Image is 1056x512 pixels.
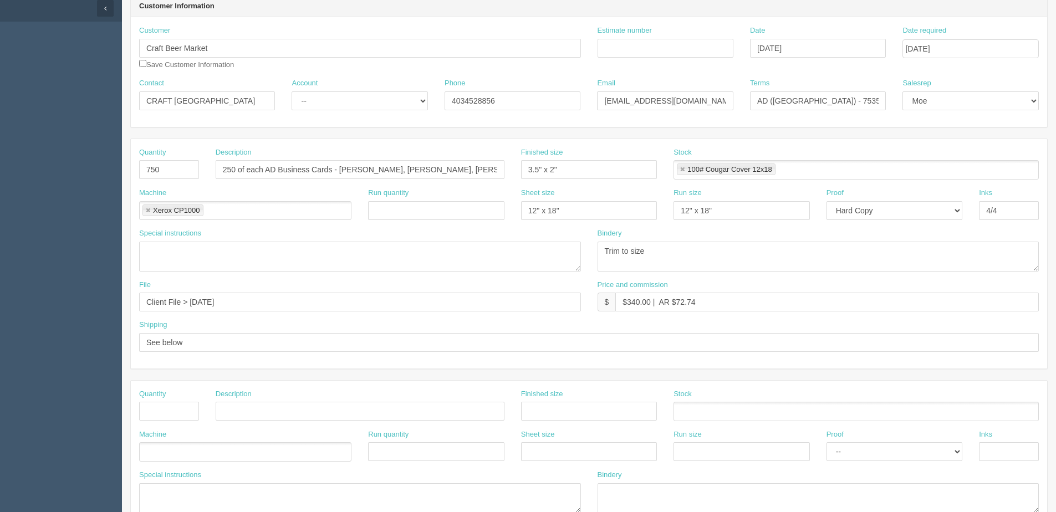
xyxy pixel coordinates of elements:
label: Run quantity [368,188,409,198]
label: Inks [979,188,992,198]
label: Special instructions [139,228,201,239]
input: Enter customer name [139,39,581,58]
label: File [139,280,151,290]
div: 100# Cougar Cover 12x18 [687,166,772,173]
label: Quantity [139,147,166,158]
textarea: Trim to size [598,242,1039,272]
label: Phone [445,78,466,89]
label: Stock [674,389,692,400]
label: Salesrep [902,78,931,89]
label: Finished size [521,389,563,400]
label: Bindery [598,470,622,480]
label: Customer [139,25,170,36]
label: Terms [750,78,769,89]
label: Shipping [139,320,167,330]
label: Quantity [139,389,166,400]
label: Contact [139,78,164,89]
div: Xerox CP1000 [153,207,200,214]
label: Run quantity [368,429,409,440]
label: Special instructions [139,470,201,480]
label: Finished size [521,147,563,158]
label: Sheet size [521,188,555,198]
label: Run size [674,429,702,440]
label: Estimate number [598,25,652,36]
label: Price and commission [598,280,668,290]
label: Proof [827,188,844,198]
div: $ [598,293,616,311]
label: Bindery [598,228,622,239]
label: Date [750,25,765,36]
label: Description [216,389,252,400]
label: Proof [827,429,844,440]
label: Inks [979,429,992,440]
label: Stock [674,147,692,158]
div: Save Customer Information [139,25,581,70]
label: Account [292,78,318,89]
label: Machine [139,429,166,440]
label: Sheet size [521,429,555,440]
label: Date required [902,25,946,36]
label: Email [597,78,615,89]
label: Description [216,147,252,158]
label: Run size [674,188,702,198]
label: Machine [139,188,166,198]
